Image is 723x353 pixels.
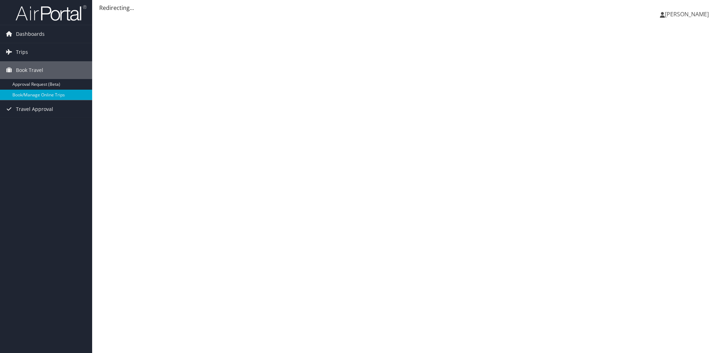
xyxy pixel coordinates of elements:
[16,5,86,21] img: airportal-logo.png
[660,4,716,25] a: [PERSON_NAME]
[16,25,45,43] span: Dashboards
[16,61,43,79] span: Book Travel
[16,100,53,118] span: Travel Approval
[16,43,28,61] span: Trips
[665,10,709,18] span: [PERSON_NAME]
[99,4,716,12] div: Redirecting...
